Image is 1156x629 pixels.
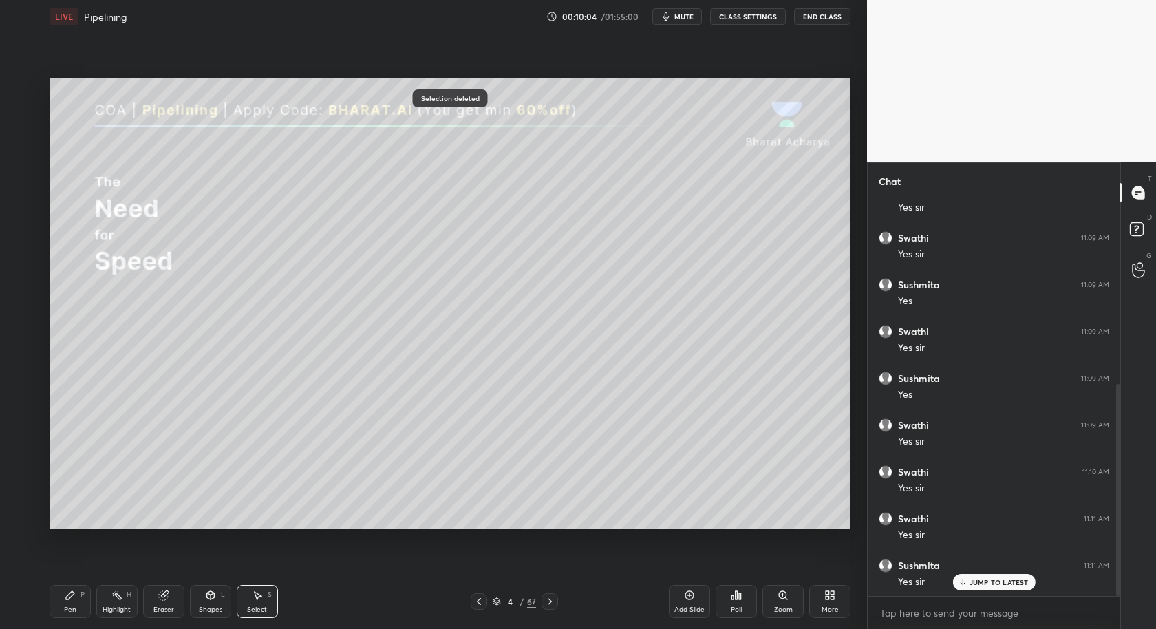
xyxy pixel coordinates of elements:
[652,8,702,25] button: mute
[247,606,267,613] div: Select
[527,595,536,608] div: 67
[1082,468,1109,476] div: 11:10 AM
[520,597,524,606] div: /
[898,435,1109,449] div: Yes sir
[970,578,1029,586] p: JUMP TO LATEST
[879,325,892,339] img: default.png
[898,466,929,478] h6: Swathi
[879,418,892,432] img: default.png
[1148,173,1152,184] p: T
[731,606,742,613] div: Poll
[1081,374,1109,383] div: 11:09 AM
[898,559,940,572] h6: Sushmita
[898,295,1109,308] div: Yes
[898,341,1109,355] div: Yes sir
[50,8,78,25] div: LIVE
[879,512,892,526] img: default.png
[1081,421,1109,429] div: 11:09 AM
[127,591,131,598] div: H
[268,591,272,598] div: S
[199,606,222,613] div: Shapes
[84,10,127,23] h4: Pipelining
[674,12,694,21] span: mute
[868,200,1120,597] div: grid
[1084,515,1109,523] div: 11:11 AM
[221,591,225,598] div: L
[710,8,786,25] button: CLASS SETTINGS
[421,95,480,102] p: Selection deleted
[64,606,76,613] div: Pen
[898,529,1109,542] div: Yes sir
[153,606,174,613] div: Eraser
[822,606,839,613] div: More
[868,163,912,200] p: Chat
[898,201,1109,215] div: Yes sir
[898,482,1109,495] div: Yes sir
[879,372,892,385] img: default.png
[504,597,517,606] div: 4
[879,231,892,245] img: default.png
[898,326,929,338] h6: Swathi
[1147,212,1152,222] p: D
[1146,250,1152,261] p: G
[1084,562,1109,570] div: 11:11 AM
[879,278,892,292] img: default.png
[898,419,929,431] h6: Swathi
[898,513,929,525] h6: Swathi
[898,388,1109,402] div: Yes
[898,248,1109,262] div: Yes sir
[879,465,892,479] img: default.png
[898,372,940,385] h6: Sushmita
[898,279,940,291] h6: Sushmita
[898,575,1109,589] div: Yes sir
[674,606,705,613] div: Add Slide
[1081,328,1109,336] div: 11:09 AM
[898,232,929,244] h6: Swathi
[1081,234,1109,242] div: 11:09 AM
[774,606,793,613] div: Zoom
[81,591,85,598] div: P
[1081,281,1109,289] div: 11:09 AM
[103,606,131,613] div: Highlight
[794,8,850,25] button: End Class
[879,559,892,573] img: default.png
